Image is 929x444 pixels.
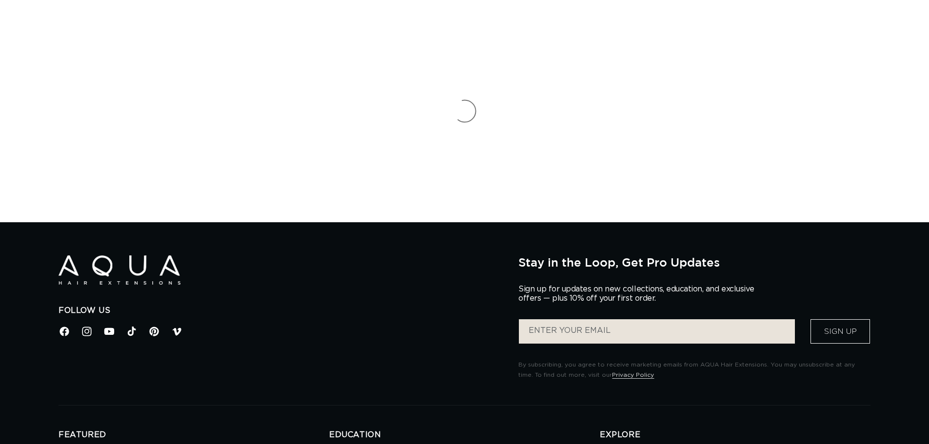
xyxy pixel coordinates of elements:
h2: EXPLORE [600,430,870,440]
img: Aqua Hair Extensions [59,255,180,285]
h2: EDUCATION [329,430,600,440]
h2: Stay in the Loop, Get Pro Updates [518,255,870,269]
h2: Follow Us [59,306,504,316]
p: Sign up for updates on new collections, education, and exclusive offers — plus 10% off your first... [518,285,762,303]
button: Sign Up [810,319,870,344]
p: By subscribing, you agree to receive marketing emails from AQUA Hair Extensions. You may unsubscr... [518,360,870,381]
a: Privacy Policy [612,372,654,378]
h2: FEATURED [59,430,329,440]
input: ENTER YOUR EMAIL [519,319,795,344]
